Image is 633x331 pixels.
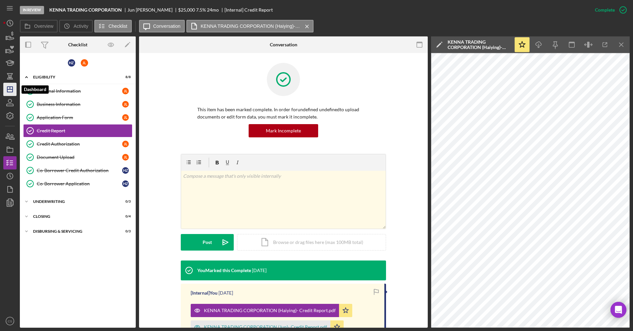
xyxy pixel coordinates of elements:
[207,7,219,13] div: 24 mo
[203,234,212,251] div: Post
[153,24,181,29] label: Conversation
[33,229,114,233] div: Disbursing & Servicing
[23,164,132,177] a: Co-Borrower Credit AuthorizationHZ
[37,141,122,147] div: Credit Authorization
[186,20,314,32] button: KENNA TRADING CORPORATION (Haiying)- Credit Report.pdf
[201,24,300,29] label: KENNA TRADING CORPORATION (Haiying)- Credit Report.pdf
[37,102,122,107] div: Business Information
[197,106,369,121] p: This item has been marked complete. In order for undefined undefined to upload documents or edit ...
[196,7,206,13] div: 7.5 %
[122,167,129,174] div: H Z
[224,7,273,13] div: [Internal] Credit Report
[37,88,122,94] div: Personal Information
[595,3,615,17] div: Complete
[73,24,88,29] label: Activity
[588,3,630,17] button: Complete
[23,84,132,98] a: Personal InformationJL
[119,200,131,204] div: 0 / 3
[181,234,234,251] button: Post
[270,42,297,47] div: Conversation
[20,6,44,14] div: In Review
[37,115,122,120] div: Application Form
[122,154,129,161] div: J L
[191,304,352,317] button: KENNA TRADING CORPORATION (Haiying)- Credit Report.pdf
[23,98,132,111] a: Business InformationJL
[191,290,218,296] div: [Internal] You
[23,111,132,124] a: Application FormJL
[204,308,336,313] div: KENNA TRADING CORPORATION (Haiying)- Credit Report.pdf
[68,42,87,47] div: Checklist
[122,88,129,94] div: J L
[23,177,132,190] a: Co-Borrower ApplicationHZ
[122,180,129,187] div: H Z
[37,181,122,186] div: Co-Borrower Application
[204,324,327,330] div: KENNA TRADING CORPORATION (Jun)- Credit Report.pdf
[23,124,132,137] a: Credit Report
[109,24,127,29] label: Checklist
[119,75,131,79] div: 8 / 8
[266,124,301,137] div: Mark Incomplete
[23,151,132,164] a: Document UploadJL
[122,101,129,108] div: J L
[68,59,75,67] div: H Z
[37,155,122,160] div: Document Upload
[59,20,92,32] button: Activity
[94,20,132,32] button: Checklist
[33,200,114,204] div: Underwriting
[49,7,122,13] b: KENNA TRADING CORPORATION
[119,229,131,233] div: 0 / 3
[610,302,626,318] div: Open Intercom Messenger
[448,39,511,50] div: KENNA TRADING CORPORATION (Haiying)- Credit Report.pdf
[20,20,58,32] button: Overview
[127,7,178,13] div: Jun [PERSON_NAME]
[8,319,12,323] text: CS
[252,268,267,273] time: 2025-09-02 23:49
[33,75,114,79] div: Eligibility
[33,214,114,218] div: Closing
[178,7,195,13] span: $25,000
[34,24,53,29] label: Overview
[81,59,88,67] div: J L
[23,137,132,151] a: Credit AuthorizationJL
[219,290,233,296] time: 2025-09-02 23:49
[122,114,129,121] div: J L
[119,214,131,218] div: 0 / 4
[197,268,251,273] div: You Marked this Complete
[37,128,132,133] div: Credit Report
[122,141,129,147] div: J L
[3,314,17,328] button: CS
[249,124,318,137] button: Mark Incomplete
[139,20,185,32] button: Conversation
[37,168,122,173] div: Co-Borrower Credit Authorization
